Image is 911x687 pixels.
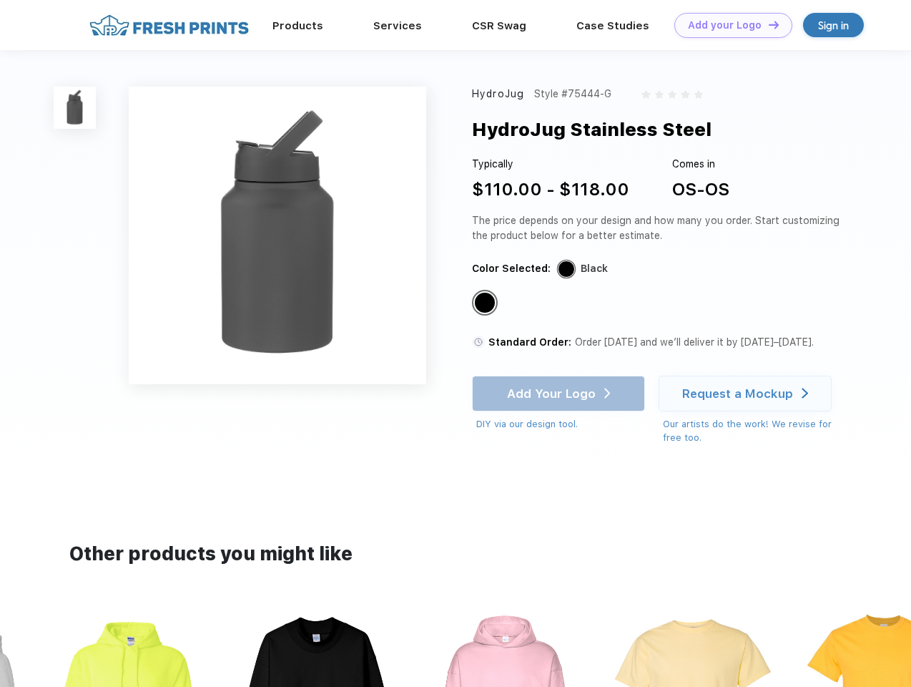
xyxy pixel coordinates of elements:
[472,213,845,243] div: The price depends on your design and how many you order. Start customizing the product below for ...
[672,177,729,203] div: OS-OS
[655,90,664,99] img: gray_star.svg
[681,90,689,99] img: gray_star.svg
[488,336,571,348] span: Standard Order:
[472,87,524,102] div: HydroJug
[802,388,808,399] img: white arrow
[472,261,551,276] div: Color Selected:
[694,90,703,99] img: gray_star.svg
[575,336,814,348] span: Order [DATE] and we’ll deliver it by [DATE]–[DATE].
[476,417,645,432] div: DIY via our design tool.
[803,13,864,37] a: Sign in
[769,21,779,29] img: DT
[475,293,495,313] div: Black
[682,386,793,401] div: Request a Mockup
[472,336,485,349] img: standard order
[672,157,729,172] div: Comes in
[663,417,845,445] div: Our artists do the work! We revise for free too.
[641,90,650,99] img: gray_star.svg
[581,261,608,276] div: Black
[85,13,253,38] img: fo%20logo%202.webp
[69,540,841,568] div: Other products you might like
[668,90,676,99] img: gray_star.svg
[534,87,611,102] div: Style #75444-G
[472,157,629,172] div: Typically
[472,177,629,203] div: $110.00 - $118.00
[272,19,323,32] a: Products
[818,17,849,34] div: Sign in
[129,87,426,384] img: func=resize&h=640
[472,116,711,143] div: HydroJug Stainless Steel
[54,87,96,129] img: func=resize&h=100
[688,19,762,31] div: Add your Logo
